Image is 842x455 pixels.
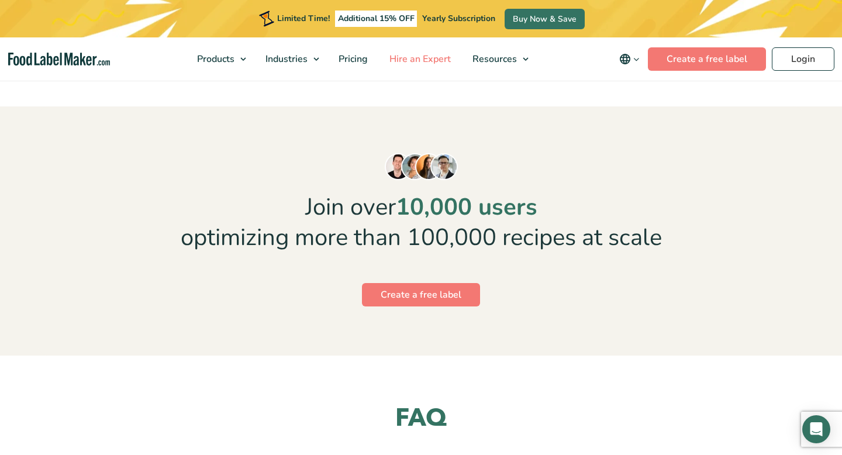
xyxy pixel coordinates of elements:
[328,37,376,81] a: Pricing
[396,191,537,223] em: 10,000 users
[462,37,534,81] a: Resources
[422,13,495,24] span: Yearly Subscription
[335,53,369,66] span: Pricing
[277,13,330,24] span: Limited Time!
[164,192,678,253] p: Join over optimizing more than 100,000 recipes at scale
[648,47,766,71] a: Create a free label
[255,37,325,81] a: Industries
[38,402,804,435] h2: FAQ
[187,37,252,81] a: Products
[335,11,417,27] span: Additional 15% OFF
[379,37,459,81] a: Hire an Expert
[194,53,236,66] span: Products
[772,47,834,71] a: Login
[469,53,518,66] span: Resources
[802,415,830,443] div: Open Intercom Messenger
[386,53,452,66] span: Hire an Expert
[262,53,309,66] span: Industries
[505,9,585,29] a: Buy Now & Save
[362,283,480,306] a: Create a free label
